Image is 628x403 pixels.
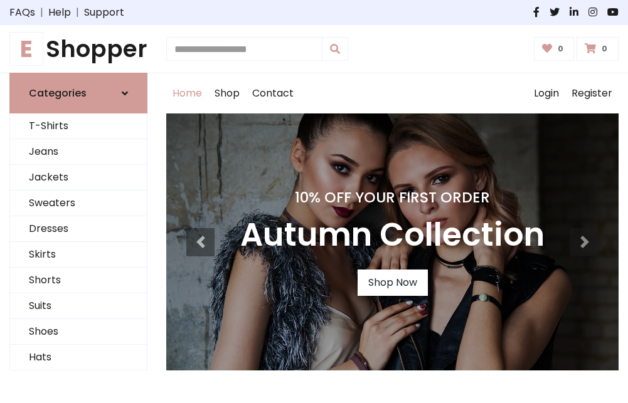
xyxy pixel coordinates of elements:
[10,216,147,242] a: Dresses
[240,216,545,254] h3: Autumn Collection
[10,319,147,345] a: Shoes
[246,73,300,113] a: Contact
[577,37,619,61] a: 0
[528,73,565,113] a: Login
[29,87,87,99] h6: Categories
[10,293,147,319] a: Suits
[9,5,35,20] a: FAQs
[555,43,567,55] span: 0
[84,5,124,20] a: Support
[10,191,147,216] a: Sweaters
[10,242,147,268] a: Skirts
[71,5,84,20] span: |
[48,5,71,20] a: Help
[166,73,208,113] a: Home
[9,73,147,113] a: Categories
[10,345,147,370] a: Hats
[10,268,147,293] a: Shorts
[534,37,575,61] a: 0
[9,35,147,63] a: EShopper
[565,73,619,113] a: Register
[240,189,545,206] h4: 10% Off Your First Order
[9,35,147,63] h1: Shopper
[9,32,43,66] span: E
[10,139,147,165] a: Jeans
[35,5,48,20] span: |
[208,73,246,113] a: Shop
[10,113,147,139] a: T-Shirts
[358,270,428,296] a: Shop Now
[599,43,610,55] span: 0
[10,165,147,191] a: Jackets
